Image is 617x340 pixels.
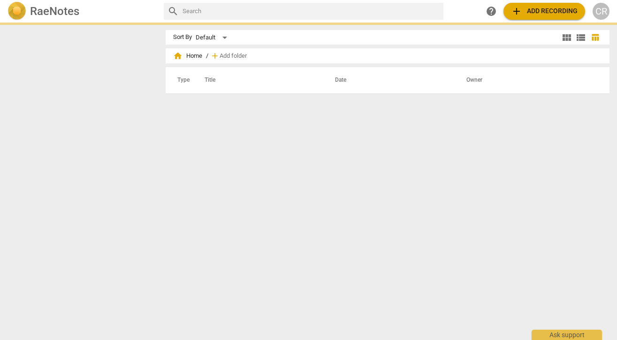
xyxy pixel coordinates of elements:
img: Logo [8,2,26,21]
th: Title [193,67,324,93]
span: Add folder [220,53,247,60]
span: home [173,51,183,61]
div: Default [196,30,230,45]
th: Date [324,67,456,93]
span: search [168,6,179,17]
button: CR [593,3,609,20]
span: / [206,53,208,60]
span: table_chart [591,33,600,42]
button: List view [574,31,588,45]
span: help [486,6,497,17]
button: Table view [588,31,602,45]
span: add [511,6,522,17]
span: view_list [575,32,587,43]
span: Add recording [511,6,578,17]
h2: RaeNotes [30,5,79,18]
span: view_module [561,32,572,43]
button: Upload [503,3,585,20]
div: Sort By [173,34,192,41]
button: Tile view [560,31,574,45]
span: add [210,51,220,61]
span: Home [173,51,202,61]
a: Help [483,3,500,20]
th: Type [170,67,193,93]
th: Owner [455,67,600,93]
div: Ask support [532,330,602,340]
a: LogoRaeNotes [8,2,156,21]
input: Search [183,4,440,19]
